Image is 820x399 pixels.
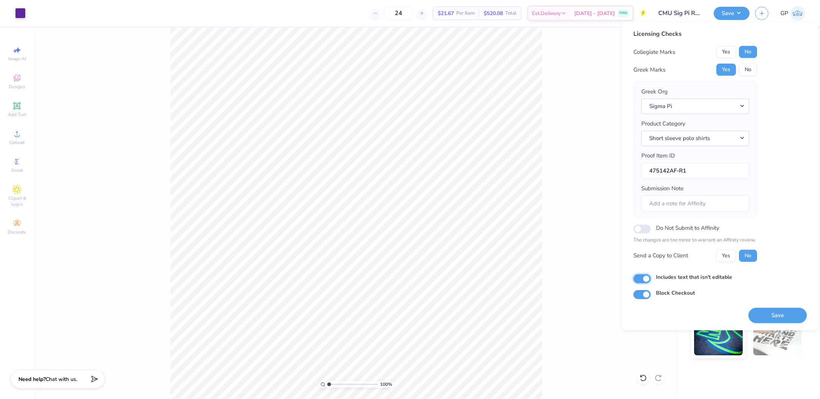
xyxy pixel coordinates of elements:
[780,6,805,21] a: GP
[9,84,25,90] span: Designs
[739,46,757,58] button: No
[641,98,749,114] button: Sigma Pi
[633,237,757,244] p: The changes are too minor to warrant an Affinity review.
[739,249,757,261] button: No
[739,64,757,76] button: No
[656,289,695,297] label: Block Checkout
[641,151,675,160] label: Proof Item ID
[8,56,26,62] span: Image AI
[4,195,30,207] span: Clipart & logos
[438,9,454,17] span: $21.67
[633,251,688,260] div: Send a Copy to Client
[694,318,743,355] img: Glow in the Dark Ink
[714,7,749,20] button: Save
[8,112,26,118] span: Add Text
[641,195,749,211] input: Add a note for Affinity
[619,11,627,16] span: FREE
[11,167,23,173] span: Greek
[641,119,685,128] label: Product Category
[716,249,736,261] button: Yes
[456,9,475,17] span: Per Item
[656,273,732,281] label: Includes text that isn't editable
[484,9,503,17] span: $520.08
[633,66,665,74] div: Greek Marks
[716,64,736,76] button: Yes
[18,376,46,383] strong: Need help?
[9,139,25,145] span: Upload
[780,9,788,18] span: GP
[641,130,749,146] button: Short sleeve polo shirts
[653,6,708,21] input: Untitled Design
[380,381,392,388] span: 100 %
[384,6,413,20] input: – –
[8,229,26,235] span: Decorate
[748,307,807,323] button: Save
[641,184,684,193] label: Submission Note
[716,46,736,58] button: Yes
[641,87,668,96] label: Greek Org
[656,223,719,233] label: Do Not Submit to Affinity
[532,9,561,17] span: Est. Delivery
[633,48,675,57] div: Collegiate Marks
[633,29,757,38] div: Licensing Checks
[46,376,77,383] span: Chat with us.
[790,6,805,21] img: Gene Padilla
[574,9,615,17] span: [DATE] - [DATE]
[505,9,517,17] span: Total
[753,318,802,355] img: Water based Ink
